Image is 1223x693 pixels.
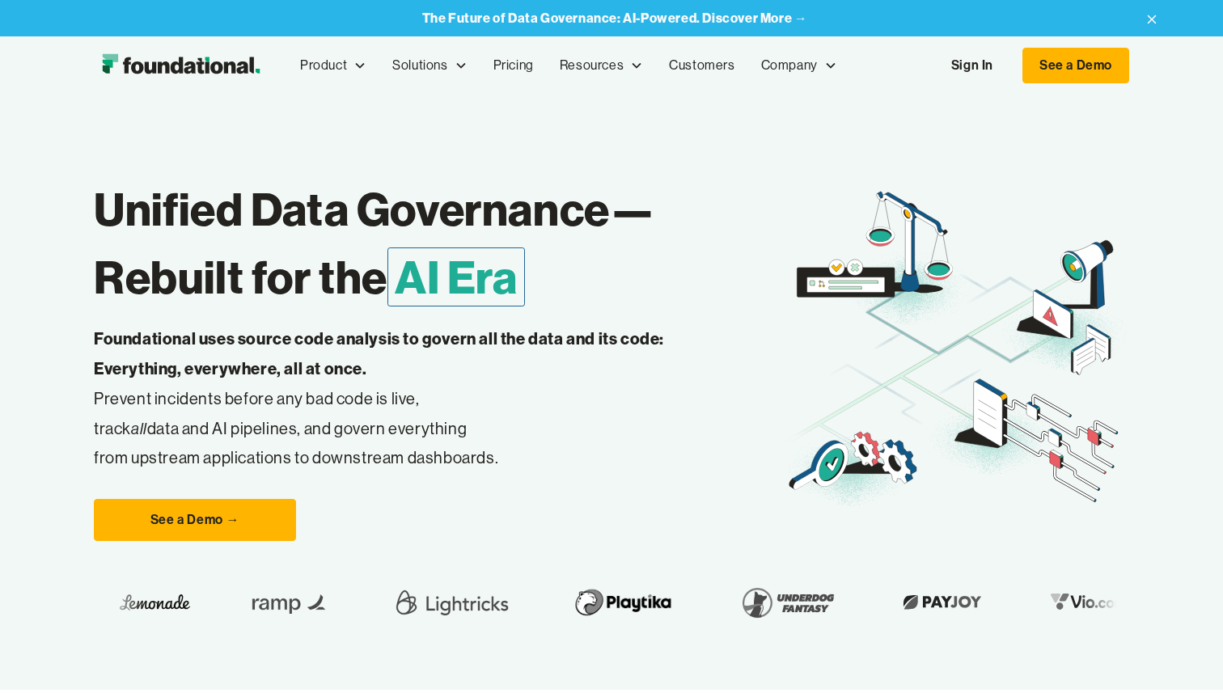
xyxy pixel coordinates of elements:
[94,49,268,82] img: Foundational Logo
[94,175,784,311] h1: Unified Data Governance— Rebuilt for the
[94,49,268,82] a: home
[94,499,296,541] a: See a Demo →
[1022,48,1129,83] a: See a Demo
[387,247,525,306] span: AI Era
[380,580,503,625] img: Lightricks
[379,39,480,92] div: Solutions
[287,39,379,92] div: Product
[392,55,447,76] div: Solutions
[300,55,347,76] div: Product
[722,580,832,625] img: Underdog Fantasy
[422,10,808,26] strong: The Future of Data Governance: AI-Powered. Discover More →
[547,39,656,92] div: Resources
[422,11,808,26] a: The Future of Data Governance: AI-Powered. Discover More →
[231,580,328,625] img: Ramp
[109,589,180,615] img: Lemonade
[94,328,664,378] strong: Foundational uses source code analysis to govern all the data and its code: Everything, everywher...
[748,39,850,92] div: Company
[935,49,1009,82] a: Sign In
[560,55,624,76] div: Resources
[555,580,671,625] img: Playtika
[656,39,747,92] a: Customers
[761,55,818,76] div: Company
[884,589,980,615] img: Payjoy
[131,418,147,438] em: all
[932,505,1223,693] iframe: Chat Widget
[94,324,715,473] p: Prevent incidents before any bad code is live, track data and AI pipelines, and govern everything...
[480,39,547,92] a: Pricing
